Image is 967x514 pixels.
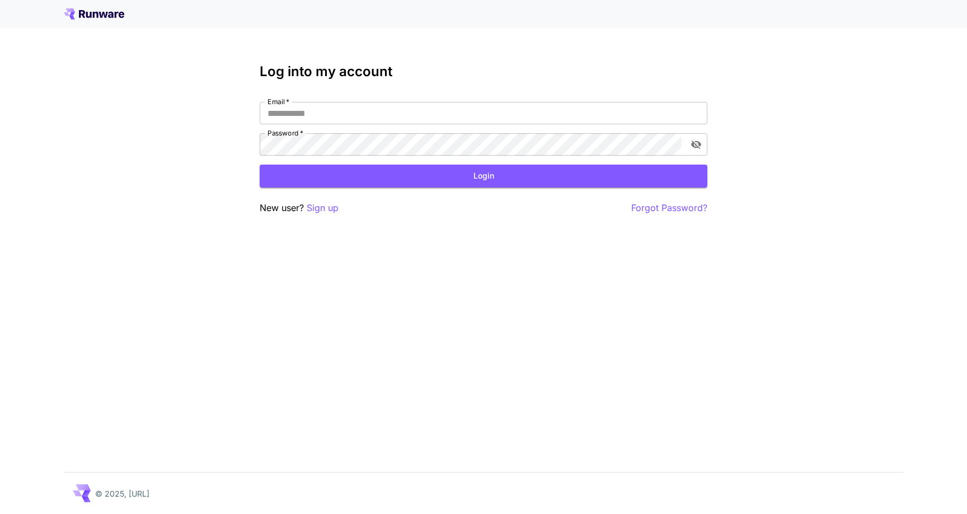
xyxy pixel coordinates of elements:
button: Login [260,165,707,188]
button: toggle password visibility [686,134,706,155]
button: Forgot Password? [631,201,707,215]
h3: Log into my account [260,64,707,80]
p: © 2025, [URL] [95,488,149,499]
button: Sign up [307,201,339,215]
label: Email [267,97,289,106]
p: New user? [260,201,339,215]
label: Password [267,128,303,138]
